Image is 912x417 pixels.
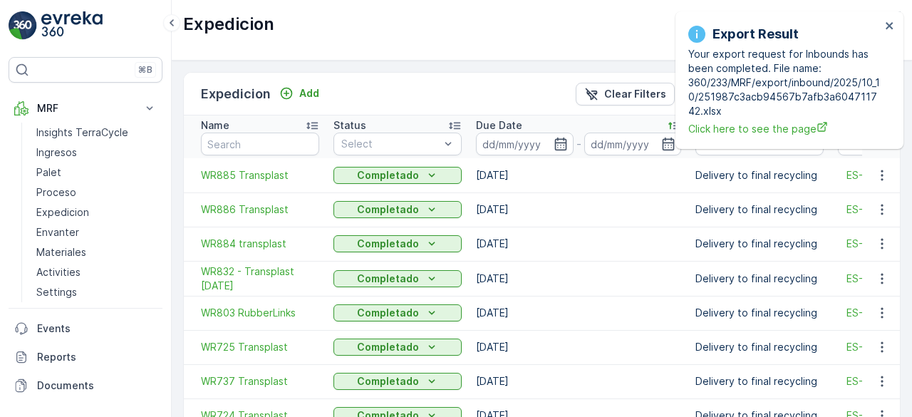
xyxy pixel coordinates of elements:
a: Palet [31,163,162,182]
button: Completado [333,167,462,184]
p: Materiales [36,245,86,259]
p: - [576,135,581,153]
a: WR884 transplast [201,237,319,251]
p: Delivery to final recycling [695,168,824,182]
img: logo [9,11,37,40]
p: Expedicion [183,13,274,36]
a: WR886 Transplast [201,202,319,217]
button: MRF [9,94,162,123]
p: Completado [357,202,419,217]
a: Expedicion [31,202,162,222]
a: WR885 Transplast [201,168,319,182]
button: Clear Filters [576,83,675,105]
p: MRF [37,101,134,115]
td: [DATE] [469,158,688,192]
td: [DATE] [469,192,688,227]
a: Documents [9,371,162,400]
button: Completado [333,304,462,321]
p: Ingresos [36,145,77,160]
p: Completado [357,168,419,182]
p: Your export request for Inbounds has been completed. File name: 360/233/MRF/export/inbound/2025/1... [688,47,881,118]
p: Expedicion [201,84,271,104]
p: Delivery to final recycling [695,202,824,217]
input: dd/mm/yyyy [476,133,574,155]
p: Expedicion [36,205,89,220]
button: Add [274,85,325,102]
td: [DATE] [469,261,688,296]
p: Delivery to final recycling [695,340,824,354]
p: Clear Filters [604,87,666,101]
a: Materiales [31,242,162,262]
a: Proceso [31,182,162,202]
span: WR832 - Transplast [DATE] [201,264,319,293]
p: Select [341,137,440,151]
p: Completado [357,237,419,251]
p: Delivery to final recycling [695,374,824,388]
p: Envanter [36,225,79,240]
button: Completado [333,201,462,218]
button: Completado [333,235,462,252]
td: [DATE] [469,227,688,261]
p: Delivery to final recycling [695,237,824,251]
p: Insights TerraCycle [36,125,128,140]
p: Completado [357,272,419,286]
a: WR832 - Transplast 27.03.2025 [201,264,319,293]
a: Envanter [31,222,162,242]
a: Events [9,314,162,343]
p: Events [37,321,157,336]
button: close [885,20,895,34]
p: Documents [37,379,157,393]
td: [DATE] [469,330,688,364]
p: Settings [36,285,77,299]
p: Delivery to final recycling [695,272,824,286]
a: WR725 Transplast [201,340,319,354]
p: Name [201,118,229,133]
p: Status [333,118,366,133]
p: Due Date [476,118,522,133]
td: [DATE] [469,296,688,330]
p: Delivery to final recycling [695,306,824,320]
button: Completado [333,270,462,287]
a: Settings [31,282,162,302]
a: Ingresos [31,143,162,163]
p: Add [299,86,319,101]
input: dd/mm/yyyy [584,133,682,155]
input: Search [201,133,319,155]
button: Completado [333,373,462,390]
button: Completado [333,339,462,356]
p: Completado [357,306,419,320]
td: [DATE] [469,364,688,398]
a: Reports [9,343,162,371]
p: Activities [36,265,81,279]
a: WR737 Transplast [201,374,319,388]
p: Export Result [712,24,799,44]
p: Reports [37,350,157,364]
p: Completado [357,374,419,388]
p: Proceso [36,185,76,200]
p: Completado [357,340,419,354]
a: WR803 RubberLinks [201,306,319,320]
p: ⌘B [138,64,152,76]
a: Click here to see the page [688,121,881,136]
a: Activities [31,262,162,282]
a: Insights TerraCycle [31,123,162,143]
p: Palet [36,165,61,180]
img: logo_light-DOdMpM7g.png [41,11,103,40]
